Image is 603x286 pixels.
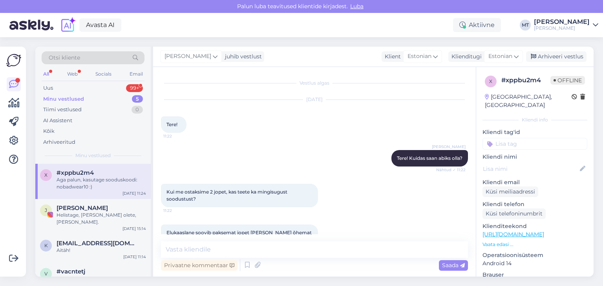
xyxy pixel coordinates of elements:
span: Luba [348,3,366,10]
div: Aitäh! [57,247,146,254]
span: 11:22 [163,208,193,214]
div: Socials [94,69,113,79]
span: x [44,172,48,178]
div: Tiimi vestlused [43,106,82,114]
div: Küsi meiliaadressi [482,186,538,197]
div: Head päeva! [57,275,146,282]
div: Klienditugi [448,52,482,61]
div: MT [520,20,531,31]
div: Kõik [43,127,55,135]
div: Klient [382,52,401,61]
span: J [45,207,47,213]
span: Saada [442,262,465,269]
div: Arhiveeritud [43,138,75,146]
span: Tere! [166,121,177,127]
p: Kliendi nimi [482,153,587,161]
div: Arhiveeri vestlus [526,51,587,62]
div: Kliendi info [482,116,587,123]
span: 11:22 [163,133,193,139]
span: #xppbu2m4 [57,169,94,176]
input: Lisa tag [482,138,587,150]
span: Nähtud ✓ 11:22 [436,167,466,173]
span: k [44,243,48,248]
img: explore-ai [60,17,76,33]
img: Askly Logo [6,53,21,68]
div: AI Assistent [43,117,72,125]
span: Kui me ostaksime 2 jopet, kas teete ka mingisugust soodustust? [166,189,289,202]
div: [DATE] 11:14 [123,254,146,260]
a: [URL][DOMAIN_NAME] [482,231,544,238]
div: Privaatne kommentaar [161,260,238,271]
p: Vaata edasi ... [482,241,587,248]
div: [DATE] [161,96,468,103]
span: Minu vestlused [75,152,111,159]
div: [GEOGRAPHIC_DATA], [GEOGRAPHIC_DATA] [485,93,572,109]
a: Avasta AI [79,18,121,32]
span: v [44,271,48,277]
span: kaarelpogga@hotmail.com [57,240,138,247]
div: Web [66,69,79,79]
p: Operatsioonisüsteem [482,251,587,259]
p: Kliendi email [482,178,587,186]
p: Kliendi tag'id [482,128,587,136]
div: Helistage, [PERSON_NAME] olete, [PERSON_NAME]. [57,212,146,226]
div: Vestlus algas [161,80,468,87]
span: #vacntetj [57,268,85,275]
div: 0 [132,106,143,114]
span: Tere! Kuidas saan abiks olla? [397,155,462,161]
p: Kliendi telefon [482,200,587,208]
div: [PERSON_NAME] [534,25,590,31]
span: Offline [550,76,585,85]
div: juhib vestlust [222,52,262,61]
div: Aktiivne [453,18,501,32]
div: Email [128,69,144,79]
span: Estonian [488,52,512,61]
a: [PERSON_NAME][PERSON_NAME] [534,19,598,31]
span: [PERSON_NAME] [164,52,211,61]
div: 5 [132,95,143,103]
input: Lisa nimi [483,165,578,173]
div: [DATE] 11:24 [122,190,146,196]
div: # xppbu2m4 [501,76,550,85]
span: Joona Kalamägi [57,205,108,212]
span: Otsi kliente [49,54,80,62]
div: All [42,69,51,79]
div: Uus [43,84,53,92]
p: Klienditeekond [482,222,587,230]
div: Aga palun, kasutage sooduskoodi: nobadwear10 :) [57,176,146,190]
span: [PERSON_NAME] [432,144,466,150]
span: x [489,78,492,84]
span: Elukaaslane soovib paksemat jopet [PERSON_NAME] õhemat varianti? [166,230,313,243]
div: [DATE] 15:14 [122,226,146,232]
p: Brauser [482,271,587,279]
div: Minu vestlused [43,95,84,103]
span: Estonian [407,52,431,61]
div: Küsi telefoninumbrit [482,208,546,219]
div: 99+ [126,84,143,92]
div: [PERSON_NAME] [534,19,590,25]
p: Android 14 [482,259,587,268]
